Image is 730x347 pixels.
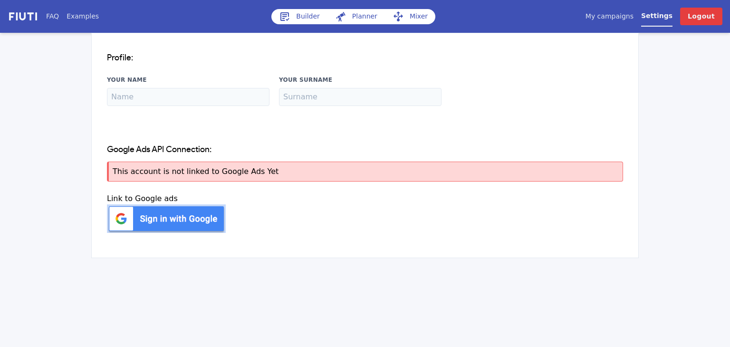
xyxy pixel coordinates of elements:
[46,11,59,21] a: FAQ
[279,88,442,106] input: Surname
[586,11,634,21] a: My campaigns
[385,9,435,24] a: Mixer
[107,76,269,84] label: Your Name
[8,11,38,22] img: f731f27.png
[107,162,623,182] div: This account is not linked to Google Ads Yet
[641,11,672,27] a: Settings
[67,11,99,21] a: Examples
[680,8,722,25] a: Logout
[271,9,327,24] a: Builder
[107,144,623,156] h1: Google Ads API Connection:
[107,88,269,106] input: Name
[107,193,623,204] p: Link to Google ads
[107,204,226,233] img: f41e93e.png
[327,9,385,24] a: Planner
[107,52,623,64] h1: Profile:
[279,76,442,84] label: Your Surname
